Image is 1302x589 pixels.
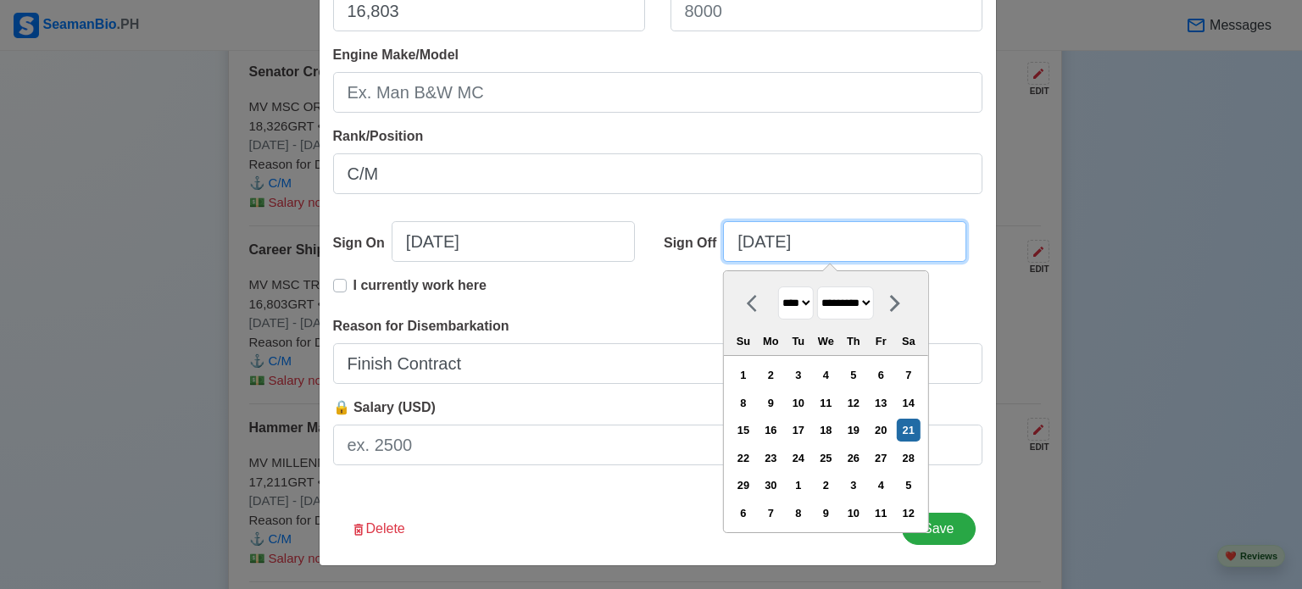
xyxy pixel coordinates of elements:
[897,474,920,497] div: Choose Saturday, October 5th, 2024
[732,447,754,470] div: Choose Sunday, September 22nd, 2024
[815,419,837,442] div: Choose Wednesday, September 18th, 2024
[333,233,392,253] div: Sign On
[340,513,416,545] button: Delete
[902,513,975,545] button: Save
[870,502,893,525] div: Choose Friday, October 11th, 2024
[897,447,920,470] div: Choose Saturday, September 28th, 2024
[759,392,782,414] div: Choose Monday, September 9th, 2024
[732,419,754,442] div: Choose Sunday, September 15th, 2024
[333,400,436,414] span: 🔒 Salary (USD)
[732,392,754,414] div: Choose Sunday, September 8th, 2024
[870,474,893,497] div: Choose Friday, October 4th, 2024
[842,364,865,386] div: Choose Thursday, September 5th, 2024
[815,330,837,353] div: We
[732,474,754,497] div: Choose Sunday, September 29th, 2024
[842,502,865,525] div: Choose Thursday, October 10th, 2024
[815,447,837,470] div: Choose Wednesday, September 25th, 2024
[815,474,837,497] div: Choose Wednesday, October 2nd, 2024
[353,275,487,296] p: I currently work here
[759,330,782,353] div: Mo
[870,364,893,386] div: Choose Friday, September 6th, 2024
[787,474,810,497] div: Choose Tuesday, October 1st, 2024
[787,364,810,386] div: Choose Tuesday, September 3rd, 2024
[333,72,982,113] input: Ex. Man B&W MC
[759,364,782,386] div: Choose Monday, September 2nd, 2024
[759,447,782,470] div: Choose Monday, September 23rd, 2024
[870,392,893,414] div: Choose Friday, September 13th, 2024
[815,392,837,414] div: Choose Wednesday, September 11th, 2024
[732,330,754,353] div: Su
[897,392,920,414] div: Choose Saturday, September 14th, 2024
[815,502,837,525] div: Choose Wednesday, October 9th, 2024
[333,343,982,384] input: Your reason for disembarkation...
[333,47,459,62] span: Engine Make/Model
[787,502,810,525] div: Choose Tuesday, October 8th, 2024
[870,447,893,470] div: Choose Friday, September 27th, 2024
[333,129,424,143] span: Rank/Position
[842,474,865,497] div: Choose Thursday, October 3rd, 2024
[897,330,920,353] div: Sa
[897,502,920,525] div: Choose Saturday, October 12th, 2024
[333,425,982,465] input: ex. 2500
[870,419,893,442] div: Choose Friday, September 20th, 2024
[333,319,509,333] span: Reason for Disembarkation
[732,502,754,525] div: Choose Sunday, October 6th, 2024
[729,362,922,527] div: month 2024-09
[759,474,782,497] div: Choose Monday, September 30th, 2024
[870,330,893,353] div: Fr
[664,233,723,253] div: Sign Off
[842,392,865,414] div: Choose Thursday, September 12th, 2024
[897,364,920,386] div: Choose Saturday, September 7th, 2024
[842,419,865,442] div: Choose Thursday, September 19th, 2024
[787,330,810,353] div: Tu
[787,447,810,470] div: Choose Tuesday, September 24th, 2024
[842,330,865,353] div: Th
[759,419,782,442] div: Choose Monday, September 16th, 2024
[759,502,782,525] div: Choose Monday, October 7th, 2024
[842,447,865,470] div: Choose Thursday, September 26th, 2024
[897,419,920,442] div: Choose Saturday, September 21st, 2024
[787,419,810,442] div: Choose Tuesday, September 17th, 2024
[787,392,810,414] div: Choose Tuesday, September 10th, 2024
[732,364,754,386] div: Choose Sunday, September 1st, 2024
[333,153,982,194] input: Ex: Third Officer or 3/OFF
[815,364,837,386] div: Choose Wednesday, September 4th, 2024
